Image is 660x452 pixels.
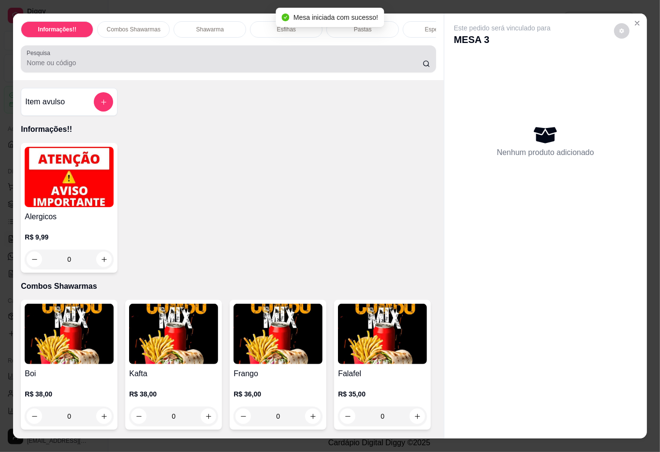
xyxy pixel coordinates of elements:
h4: Boi [25,368,114,380]
p: Este pedido será vinculado para [454,23,551,33]
p: Informações!! [38,26,76,33]
p: MESA 3 [454,33,551,46]
p: Pastas [354,26,372,33]
p: Esfihas [277,26,296,33]
img: product-image [25,147,114,207]
button: decrease-product-quantity [614,23,630,39]
h4: Kafta [129,368,218,380]
p: Espetinhos [425,26,454,33]
p: R$ 38,00 [25,389,114,399]
p: Shawarma [196,26,224,33]
p: R$ 36,00 [234,389,323,399]
p: R$ 35,00 [338,389,427,399]
p: Combos Shawarmas [21,281,436,292]
button: Close [630,15,645,31]
button: increase-product-quantity [96,252,112,267]
h4: Alergicos [25,211,114,223]
h4: Frango [234,368,323,380]
p: Nenhum produto adicionado [497,147,594,158]
span: check-circle [282,14,290,21]
label: Pesquisa [27,49,54,57]
img: product-image [25,304,114,364]
button: decrease-product-quantity [27,252,42,267]
img: product-image [129,304,218,364]
p: Informações!! [21,124,436,135]
p: Shawarma [21,438,436,449]
span: Mesa iniciada com sucesso! [293,14,378,21]
p: R$ 38,00 [129,389,218,399]
img: product-image [234,304,323,364]
input: Pesquisa [27,58,423,68]
h4: Item avulso [25,96,65,108]
p: R$ 9,99 [25,232,114,242]
h4: Falafel [338,368,427,380]
p: Combos Shawarmas [107,26,161,33]
img: product-image [338,304,427,364]
button: add-separate-item [94,92,113,112]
